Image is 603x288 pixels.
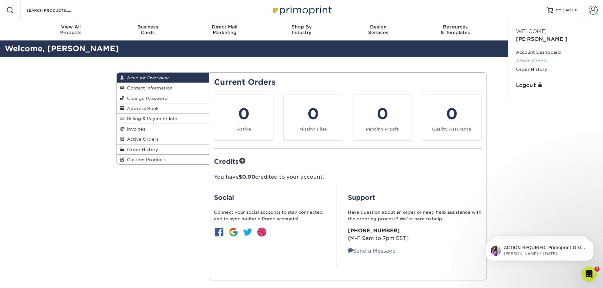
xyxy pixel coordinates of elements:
[186,20,263,40] a: Direct MailMarketing
[417,24,494,35] div: & Templates
[494,24,571,30] span: Contact
[117,83,209,93] a: Contact Information
[124,85,173,90] span: Contact Information
[117,144,209,155] a: Order History
[33,24,110,30] span: View All
[239,174,255,180] span: $0.00
[124,96,168,101] span: Change Password
[516,57,595,65] a: Active Orders
[109,24,186,30] span: Business
[494,20,571,40] a: Contact& Support
[214,227,224,237] img: btn-facebook.jpg
[28,24,109,30] p: Message from Erica, sent 10w ago
[186,24,263,35] div: Marketing
[516,82,595,89] a: Logout
[214,173,482,181] p: You have credited to your account.
[117,124,209,134] a: Invoices
[594,267,600,272] span: 7
[516,28,546,34] span: Welcome,
[340,24,417,30] span: Design
[109,24,186,35] div: Cards
[581,267,597,282] iframe: Intercom live chat
[270,3,333,17] img: Primoprint
[117,103,209,113] a: Address Book
[340,20,417,40] a: DesignServices
[516,65,595,74] a: Order History
[348,228,400,234] strong: [PHONE_NUMBER]
[494,24,571,35] div: & Support
[257,227,267,237] img: btn-dribbble.jpg
[124,157,166,162] span: Custom Products
[426,102,478,125] div: 0
[476,227,603,271] iframe: Intercom notifications message
[348,248,396,254] a: Send a Message
[516,48,595,57] a: Account Dashboard
[124,106,159,111] span: Address Book
[214,194,325,201] h2: Social
[117,93,209,103] a: Change Password
[263,20,340,40] a: Shop ByIndustry
[575,8,578,12] span: 0
[218,102,270,125] div: 0
[366,127,399,132] small: Pending Proofs
[228,227,238,237] img: btn-google.jpg
[263,24,340,35] div: Industry
[33,24,110,35] div: Products
[348,227,482,242] p: (M-F 9am to 7pm EST)
[214,209,325,222] p: Connect your social accounts to stay connected and to sync multiple Primo accounts!
[214,78,482,87] h2: Current Orders
[287,102,339,125] div: 0
[422,95,482,141] a: 0 Quality Assurance
[117,73,209,83] a: Account Overview
[33,20,110,40] a: View AllProducts
[237,127,251,132] small: Active
[124,75,169,80] span: Account Overview
[556,8,574,13] span: MY CART
[283,95,343,141] a: 0 Missing Files
[348,194,482,201] h2: Support
[263,24,340,30] span: Shop By
[117,134,209,144] a: Active Orders
[117,113,209,124] a: Billing & Payment Info
[516,36,567,42] span: [PERSON_NAME]
[214,156,482,166] h2: Credits
[242,227,253,237] img: btn-twitter.jpg
[353,95,412,141] a: 0 Pending Proofs
[28,18,109,162] span: ACTION REQUIRED: Primoprint Order 25711-41463-69362 Thank you for placing your print order with P...
[432,127,471,132] small: Quality Assurance
[417,20,494,40] a: Resources& Templates
[348,209,482,222] p: Have question about an order or need help assistance with the ordering process? We’re here to help:
[109,20,186,40] a: BusinessCards
[26,6,87,14] input: SEARCH PRODUCTS.....
[186,24,263,30] span: Direct Mail
[340,24,417,35] div: Services
[124,147,158,152] span: Order History
[124,116,177,121] span: Billing & Payment Info
[117,155,209,164] a: Custom Products
[124,126,145,132] span: Invoices
[299,127,327,132] small: Missing Files
[357,102,408,125] div: 0
[214,95,274,141] a: 0 Active
[417,24,494,30] span: Resources
[124,137,159,142] span: Active Orders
